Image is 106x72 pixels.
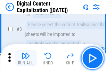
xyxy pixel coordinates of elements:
[6,3,14,11] img: Back
[18,61,34,65] div: Run All
[26,40,81,48] div: TrailBalanceFlat - imported
[17,0,80,13] div: Digital Content Capitalization ([DATE])
[15,50,37,66] button: Run All
[44,52,52,60] img: Undo
[83,4,89,10] img: Support
[66,52,74,60] img: Skip
[87,53,98,64] img: Main button
[92,3,100,11] img: Settings menu
[59,50,81,66] button: Skip
[17,26,22,32] span: # 3
[22,52,30,60] img: Run All
[66,61,75,65] div: Skip
[37,50,59,66] button: Undo
[43,61,53,65] div: Undo
[33,10,61,18] div: Import Sheet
